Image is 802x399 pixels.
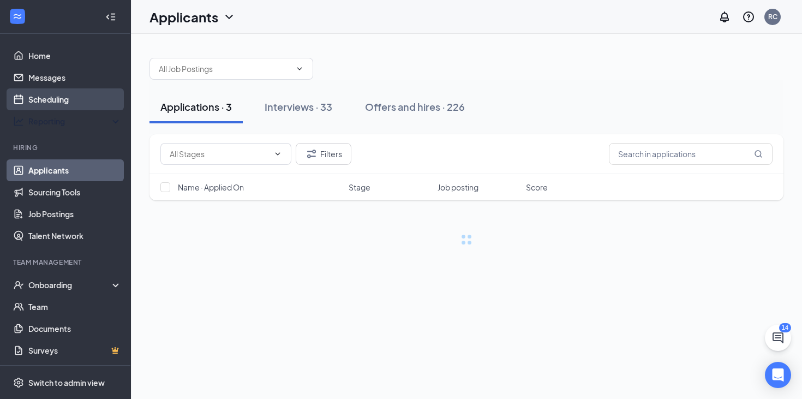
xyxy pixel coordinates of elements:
div: Offers and hires · 226 [365,100,465,114]
a: Home [28,45,122,67]
svg: QuestionInfo [742,10,755,23]
svg: Notifications [718,10,731,23]
div: 14 [779,323,791,332]
a: Scheduling [28,88,122,110]
input: Search in applications [609,143,773,165]
svg: UserCheck [13,279,24,290]
span: Job posting [438,182,478,193]
div: RC [768,12,777,21]
a: Job Postings [28,203,122,225]
svg: ChatActive [771,331,785,344]
div: Reporting [28,116,122,127]
h1: Applicants [149,8,218,26]
svg: MagnifyingGlass [754,150,763,158]
svg: Collapse [105,11,116,22]
div: Hiring [13,143,119,152]
div: Interviews · 33 [265,100,332,114]
a: Messages [28,67,122,88]
svg: ChevronDown [295,64,304,73]
div: Open Intercom Messenger [765,362,791,388]
a: Talent Network [28,225,122,247]
a: Team [28,296,122,318]
svg: WorkstreamLogo [12,11,23,22]
span: Name · Applied On [178,182,244,193]
input: All Job Postings [159,63,291,75]
a: Applicants [28,159,122,181]
div: Applications · 3 [160,100,232,114]
svg: Analysis [13,116,24,127]
div: Team Management [13,258,119,267]
input: All Stages [170,148,269,160]
svg: ChevronDown [223,10,236,23]
button: Filter Filters [296,143,351,165]
span: Score [526,182,548,193]
span: Stage [349,182,370,193]
div: Onboarding [28,279,112,290]
a: Sourcing Tools [28,181,122,203]
a: Documents [28,318,122,340]
div: Switch to admin view [28,377,105,388]
a: SurveysCrown [28,340,122,361]
svg: Settings [13,377,24,388]
svg: Filter [305,147,318,160]
button: ChatActive [765,325,791,351]
svg: ChevronDown [273,150,282,158]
